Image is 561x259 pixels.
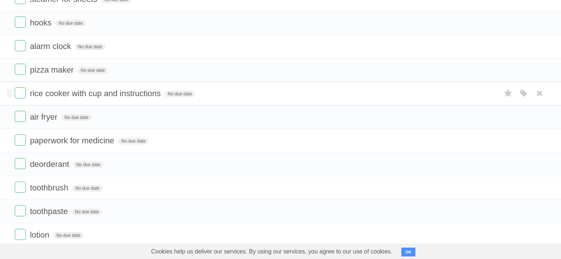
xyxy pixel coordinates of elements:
label: Done [15,134,26,146]
span: toothpaste [30,207,70,216]
label: Done [15,64,26,75]
label: Done [15,40,26,51]
span: pizza maker [30,65,76,74]
span: Cookies help us deliver our services. By using our services, you agree to our use of cookies. [144,244,400,259]
span: air fryer [30,112,59,122]
span: No due date [165,91,195,97]
span: No due date [62,114,91,121]
span: No due date [72,209,102,215]
span: rice cooker with cup and instructions [30,89,163,98]
span: hooks [30,18,53,27]
span: deorderant [30,160,71,169]
label: Done [15,182,26,193]
label: Done [15,158,26,169]
span: No due date [72,185,102,192]
span: No due date [73,161,103,168]
label: Done [15,205,26,216]
span: No due date [118,138,148,144]
span: alarm clock [30,42,73,51]
label: Star task [501,87,515,99]
span: No due date [78,67,108,74]
span: lotion [30,230,51,239]
span: No due date [53,232,83,239]
label: Done [15,87,26,98]
label: Done [15,17,26,28]
button: OK [401,248,416,256]
span: No due date [75,43,105,50]
span: paperwork for medicine [30,136,116,145]
span: toothbrush [30,183,70,192]
span: No due date [56,20,86,27]
label: Done [15,229,26,240]
label: Done [15,111,26,122]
